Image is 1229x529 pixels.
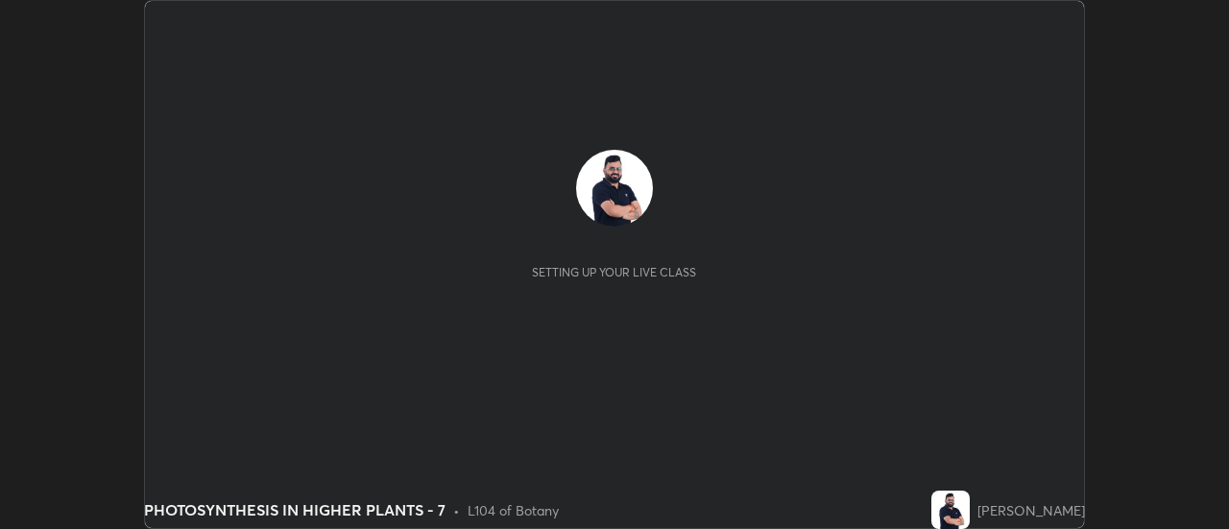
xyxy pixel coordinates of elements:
img: d98aa69fbffa4e468a8ec30e0ca3030a.jpg [576,150,653,227]
div: PHOTOSYNTHESIS IN HIGHER PLANTS - 7 [144,498,446,521]
div: L104 of Botany [468,500,559,520]
div: Setting up your live class [532,265,696,279]
div: • [453,500,460,520]
div: [PERSON_NAME] [977,500,1085,520]
img: d98aa69fbffa4e468a8ec30e0ca3030a.jpg [931,491,970,529]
